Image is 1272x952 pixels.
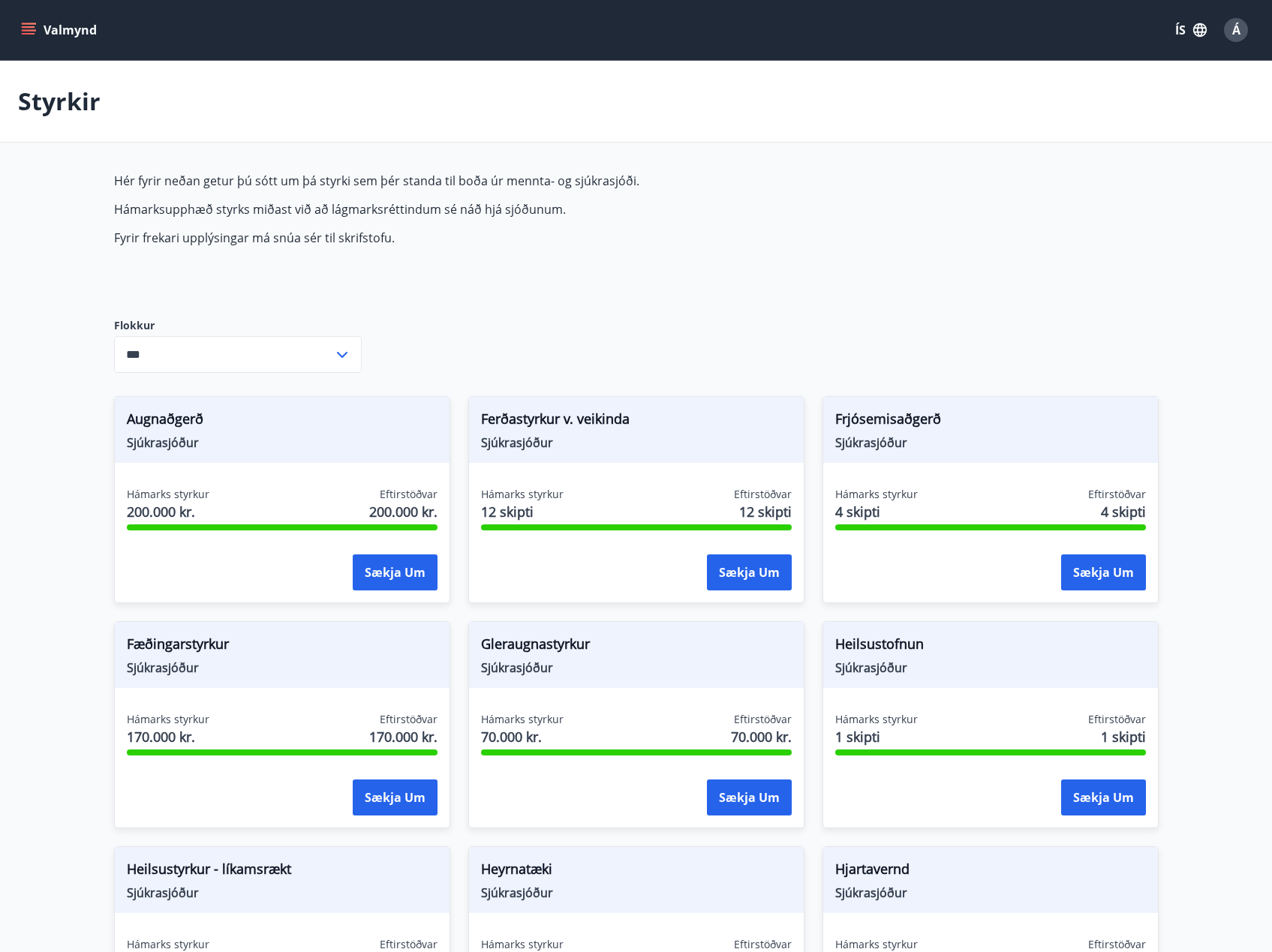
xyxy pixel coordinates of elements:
span: 1 skipti [835,727,918,746]
button: Sækja um [353,554,438,590]
span: 12 skipti [739,502,792,521]
span: Heyrnatæki [481,859,792,884]
button: Sækja um [707,554,792,590]
span: Sjúkrasjóður [835,434,1146,451]
span: Sjúkrasjóður [127,884,438,901]
p: Fyrir frekari upplýsingar má snúa sér til skrifstofu. [114,230,822,246]
span: Á [1232,22,1240,38]
span: Hámarks styrkur [835,487,918,502]
button: Sækja um [353,779,438,815]
span: Eftirstöðvar [1088,712,1146,727]
span: Heilsustyrkur - líkamsrækt [127,859,438,884]
span: Sjúkrasjóður [481,659,792,676]
span: Sjúkrasjóður [835,884,1146,901]
span: 170.000 kr. [127,727,209,746]
button: Sækja um [1061,779,1146,815]
span: Sjúkrasjóður [481,434,792,451]
span: Hámarks styrkur [127,937,209,952]
span: Gleraugnastyrkur [481,634,792,659]
p: Styrkir [18,85,101,118]
span: Eftirstöðvar [380,937,438,952]
span: Ferðastyrkur v. veikinda [481,409,792,434]
span: 170.000 kr. [369,727,438,746]
span: Sjúkrasjóður [127,659,438,676]
span: Eftirstöðvar [380,712,438,727]
span: Hámarks styrkur [127,712,209,727]
span: Hámarks styrkur [835,937,918,952]
span: Eftirstöðvar [380,487,438,502]
span: Frjósemisaðgerð [835,409,1146,434]
span: Eftirstöðvar [1088,487,1146,502]
span: 70.000 kr. [731,727,792,746]
span: 200.000 kr. [127,502,209,521]
span: Eftirstöðvar [734,937,792,952]
span: Hjartavernd [835,859,1146,884]
span: Eftirstöðvar [734,487,792,502]
span: Fæðingarstyrkur [127,634,438,659]
span: 12 skipti [481,502,564,521]
button: Sækja um [707,779,792,815]
span: Eftirstöðvar [1088,937,1146,952]
span: Hámarks styrkur [127,487,209,502]
span: Sjúkrasjóður [835,659,1146,676]
p: Hámarksupphæð styrks miðast við að lágmarksréttindum sé náð hjá sjóðunum. [114,201,822,218]
button: menu [18,17,103,44]
span: 4 skipti [1101,502,1146,521]
span: 1 skipti [1101,727,1146,746]
button: Sækja um [1061,554,1146,590]
button: ÍS [1167,17,1215,44]
span: 4 skipti [835,502,918,521]
span: Sjúkrasjóður [127,434,438,451]
span: 70.000 kr. [481,727,564,746]
span: Hámarks styrkur [481,937,564,952]
span: Sjúkrasjóður [481,884,792,901]
span: 200.000 kr. [369,502,438,521]
span: Hámarks styrkur [835,712,918,727]
span: Heilsustofnun [835,634,1146,659]
span: Eftirstöðvar [734,712,792,727]
span: Hámarks styrkur [481,487,564,502]
p: Hér fyrir neðan getur þú sótt um þá styrki sem þér standa til boða úr mennta- og sjúkrasjóði. [114,173,822,189]
button: Á [1218,12,1254,48]
span: Augnaðgerð [127,409,438,434]
label: Flokkur [114,318,362,333]
span: Hámarks styrkur [481,712,564,727]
